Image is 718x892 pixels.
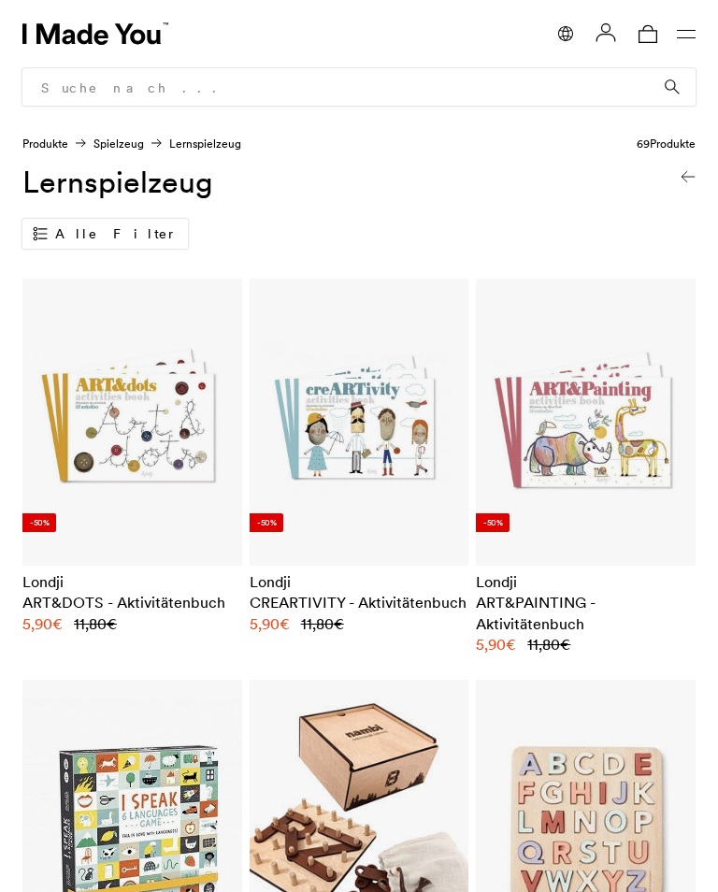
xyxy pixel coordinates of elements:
bdi: 5,90 [250,614,290,633]
a: Spielzeug [93,137,144,151]
a: ART&DOTS - Aktivitätenbuch -50% [22,279,242,566]
bdi: 11,80 [74,614,117,633]
a: ART&PAINTING - Aktivitätenbuch -50% [476,279,696,566]
div: Londji [22,571,242,592]
h2: ART&PAINTING - Aktivitätenbuch [476,592,696,634]
li: -50% [476,513,510,532]
span: € [506,635,516,654]
span: € [280,614,290,633]
img: CREARTIVITY - Aktivitätenbuch [260,293,457,551]
a: CREARTIVITY - Aktivitätenbuch -50% [250,279,469,566]
img: ART&PAINTING - Aktivitätenbuch [487,293,684,551]
li: -50% [250,513,283,532]
h2: CREARTIVITY - Aktivitätenbuch [250,592,469,612]
h1: Lernspielzeug [22,162,696,204]
p: Produkte [637,136,696,152]
bdi: 11,80 [527,635,570,654]
h2: ART&DOTS - Aktivitätenbuch [22,592,242,612]
span: € [107,614,117,633]
bdi: 5,90 [22,614,63,633]
nav: Lernspielzeug [22,136,241,152]
a: Produkte [22,137,68,151]
a: Londji ART&DOTS - Aktivitätenbuch 11,80€ 5,90€ [22,571,242,634]
img: ART&DOTS - Aktivitätenbuch [34,293,231,551]
bdi: 5,90 [476,635,516,654]
a: Londji CREARTIVITY - Aktivitätenbuch 11,80€ 5,90€ [250,571,469,634]
a: Londji ART&PAINTING - Aktivitätenbuch 11,80€ 5,90€ [476,571,696,655]
span: € [334,614,344,633]
div: Londji [250,571,469,592]
a: Alle Filter [22,219,188,249]
li: -50% [22,513,56,532]
span: € [52,614,63,633]
bdi: 11,80 [301,614,344,633]
span: € [560,635,570,654]
div: Londji [476,571,696,592]
span: 69 [637,137,650,151]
